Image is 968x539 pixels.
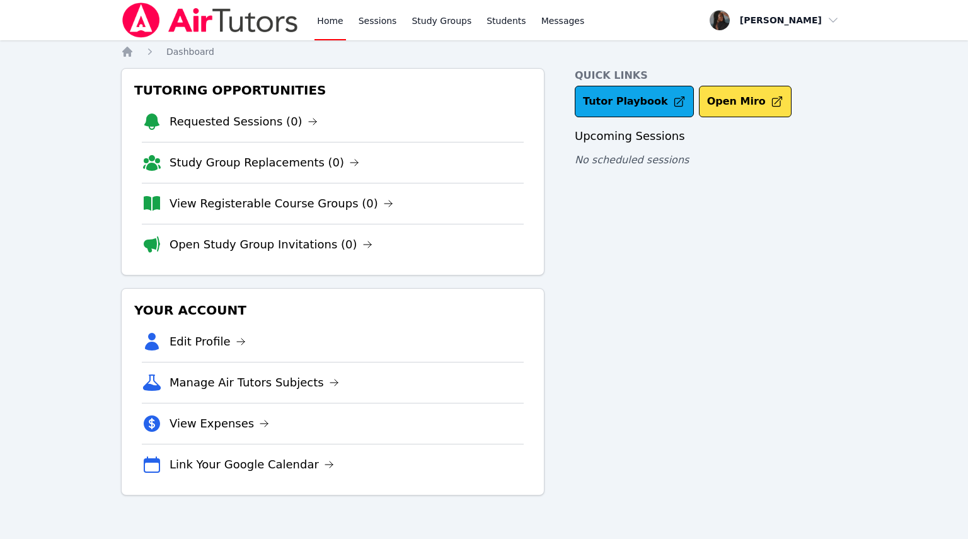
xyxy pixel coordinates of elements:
[166,47,214,57] span: Dashboard
[170,456,334,473] a: Link Your Google Calendar
[121,45,847,58] nav: Breadcrumb
[575,86,694,117] a: Tutor Playbook
[170,236,372,253] a: Open Study Group Invitations (0)
[170,374,339,391] a: Manage Air Tutors Subjects
[166,45,214,58] a: Dashboard
[170,195,393,212] a: View Registerable Course Groups (0)
[575,154,689,166] span: No scheduled sessions
[575,127,847,145] h3: Upcoming Sessions
[132,299,534,322] h3: Your Account
[541,14,585,27] span: Messages
[121,3,299,38] img: Air Tutors
[132,79,534,101] h3: Tutoring Opportunities
[170,154,359,171] a: Study Group Replacements (0)
[575,68,847,83] h4: Quick Links
[699,86,792,117] button: Open Miro
[170,113,318,130] a: Requested Sessions (0)
[170,415,269,432] a: View Expenses
[170,333,246,351] a: Edit Profile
